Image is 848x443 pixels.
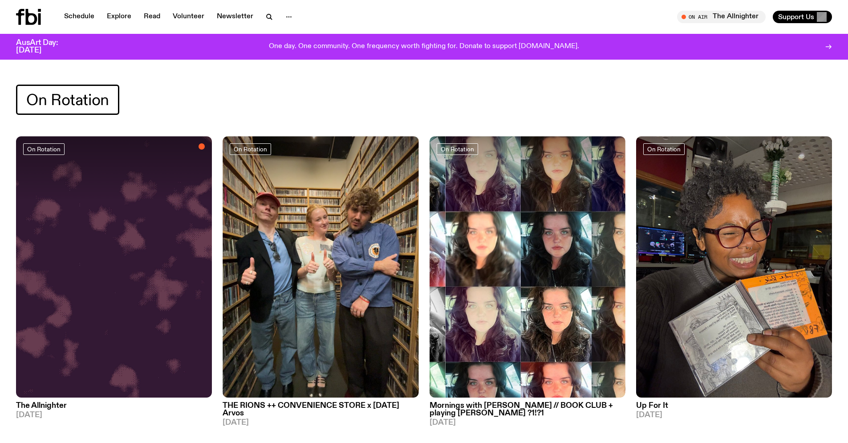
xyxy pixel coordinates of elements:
[430,398,625,427] a: Mornings with [PERSON_NAME] // BOOK CLUB + playing [PERSON_NAME] ?1!?1[DATE]
[441,146,474,152] span: On Rotation
[59,11,100,23] a: Schedule
[23,143,65,155] a: On Rotation
[234,146,267,152] span: On Rotation
[138,11,166,23] a: Read
[647,146,681,152] span: On Rotation
[269,43,579,51] p: One day. One community. One frequency worth fighting for. Donate to support [DOMAIN_NAME].
[16,402,212,410] h3: The Allnighter
[430,402,625,417] h3: Mornings with [PERSON_NAME] // BOOK CLUB + playing [PERSON_NAME] ?1!?1
[778,13,814,21] span: Support Us
[211,11,259,23] a: Newsletter
[101,11,137,23] a: Explore
[230,143,271,155] a: On Rotation
[773,11,832,23] button: Support Us
[167,11,210,23] a: Volunteer
[16,398,212,419] a: The Allnighter[DATE]
[223,402,418,417] h3: THE RIONS ++ CONVENIENCE STORE x [DATE] Arvos
[223,398,418,427] a: THE RIONS ++ CONVENIENCE STORE x [DATE] Arvos[DATE]
[437,143,478,155] a: On Rotation
[16,411,212,419] span: [DATE]
[636,411,832,419] span: [DATE]
[643,143,685,155] a: On Rotation
[636,398,832,419] a: Up For It[DATE]
[677,11,766,23] button: On AirThe Allnighter
[430,419,625,427] span: [DATE]
[223,419,418,427] span: [DATE]
[26,91,109,109] span: On Rotation
[27,146,61,152] span: On Rotation
[636,402,832,410] h3: Up For It
[16,39,73,54] h3: AusArt Day: [DATE]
